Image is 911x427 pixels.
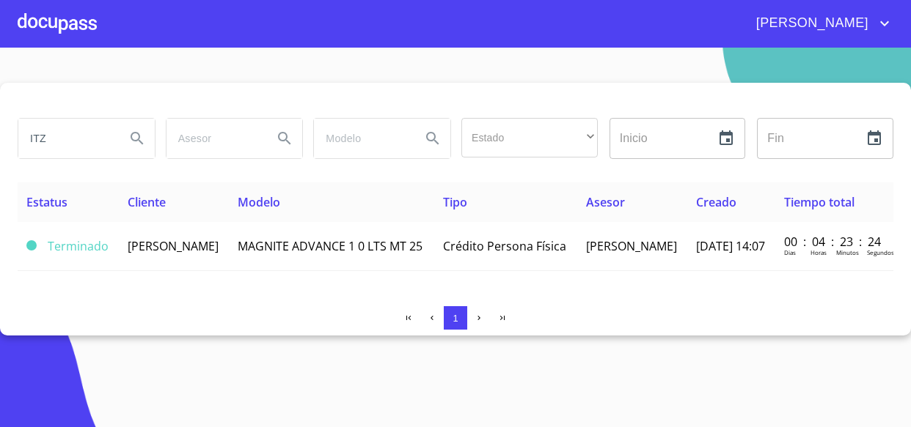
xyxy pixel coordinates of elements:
[745,12,876,35] span: [PERSON_NAME]
[314,119,409,158] input: search
[443,238,566,254] span: Crédito Persona Física
[836,248,859,256] p: Minutos
[167,119,262,158] input: search
[267,121,302,156] button: Search
[586,194,625,210] span: Asesor
[444,306,467,330] button: 1
[696,238,765,254] span: [DATE] 14:07
[238,194,280,210] span: Modelo
[453,313,458,324] span: 1
[128,194,166,210] span: Cliente
[18,119,114,158] input: search
[26,240,37,250] span: Terminado
[120,121,155,156] button: Search
[784,194,855,210] span: Tiempo total
[443,194,467,210] span: Tipo
[586,238,677,254] span: [PERSON_NAME]
[867,248,894,256] p: Segundos
[128,238,219,254] span: [PERSON_NAME]
[696,194,736,210] span: Creado
[745,12,893,35] button: account of current user
[26,194,67,210] span: Estatus
[784,234,883,250] p: 00 : 04 : 23 : 24
[415,121,450,156] button: Search
[461,118,598,157] div: ​
[48,238,109,254] span: Terminado
[784,248,796,256] p: Dias
[238,238,422,254] span: MAGNITE ADVANCE 1 0 LTS MT 25
[811,248,827,256] p: Horas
